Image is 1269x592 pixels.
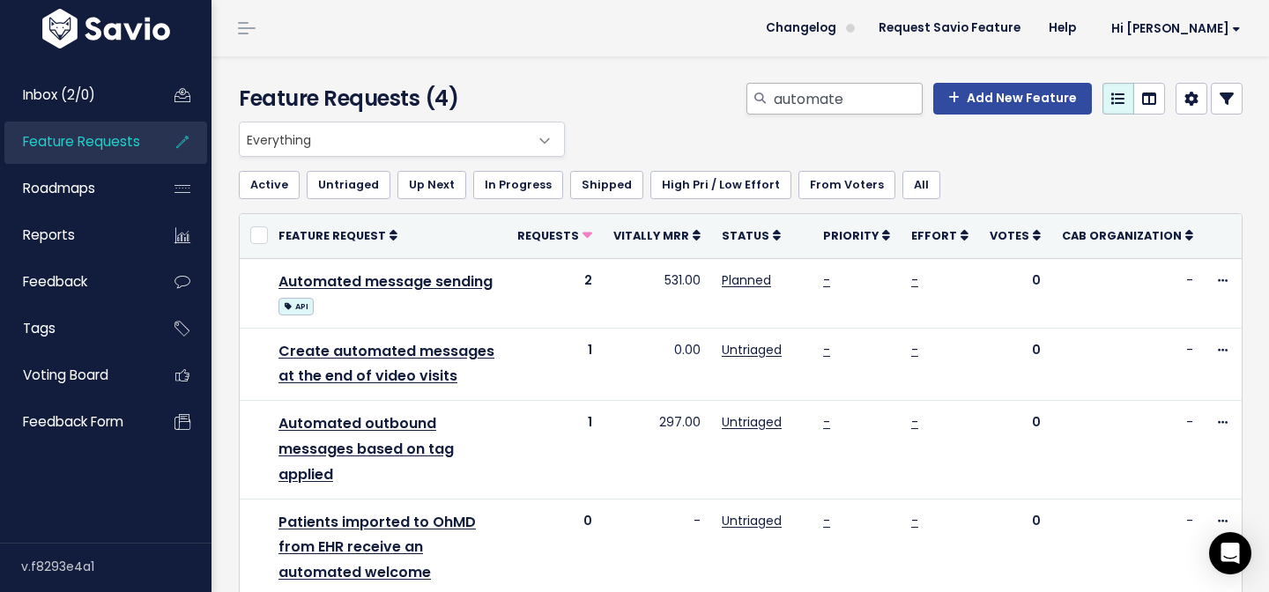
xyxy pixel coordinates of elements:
a: All [902,171,940,199]
a: Hi [PERSON_NAME] [1090,15,1255,42]
span: Votes [990,228,1029,243]
span: Cab organization [1062,228,1182,243]
a: In Progress [473,171,563,199]
a: Roadmaps [4,168,146,209]
a: Automated outbound messages based on tag applied [278,413,454,485]
a: - [911,413,918,431]
a: Cab organization [1062,226,1193,244]
a: - [911,512,918,529]
a: Shipped [570,171,643,199]
a: Requests [517,226,592,244]
span: Requests [517,228,579,243]
a: Feedback form [4,402,146,442]
a: - [911,271,918,289]
a: API [278,294,314,316]
span: Tags [23,319,56,337]
span: API [278,298,314,315]
span: Hi [PERSON_NAME] [1111,22,1241,35]
a: Vitally mrr [613,226,701,244]
input: Search features... [772,83,923,115]
td: 1 [507,401,603,499]
td: 1 [507,328,603,401]
div: Open Intercom Messenger [1209,532,1251,574]
a: Status [722,226,781,244]
a: Voting Board [4,355,146,396]
a: Tags [4,308,146,349]
a: Feature Request [278,226,397,244]
span: Vitally mrr [613,228,689,243]
span: Effort [911,228,957,243]
span: Changelog [766,22,836,34]
img: logo-white.9d6f32f41409.svg [38,9,174,48]
a: - [911,341,918,359]
span: Roadmaps [23,179,95,197]
td: 0.00 [603,328,711,401]
a: Request Savio Feature [865,15,1035,41]
a: Inbox (2/0) [4,75,146,115]
td: 297.00 [603,401,711,499]
a: High Pri / Low Effort [650,171,791,199]
span: Feedback form [23,412,123,431]
a: Untriaged [722,341,782,359]
td: 0 [979,328,1051,401]
td: - [1051,401,1204,499]
a: - [823,413,830,431]
a: Feature Requests [4,122,146,162]
td: 0 [979,258,1051,328]
a: - [823,512,830,529]
a: From Voters [798,171,895,199]
a: Votes [990,226,1041,244]
a: Help [1035,15,1090,41]
span: Everything [240,122,529,156]
span: Everything [239,122,565,157]
a: Add New Feature [933,83,1092,115]
a: Up Next [397,171,466,199]
span: Feature Request [278,228,386,243]
td: - [1051,258,1204,328]
a: - [823,271,830,289]
td: 531.00 [603,258,711,328]
a: Untriaged [722,413,782,431]
td: 0 [979,401,1051,499]
span: Feature Requests [23,132,140,151]
a: Untriaged [307,171,390,199]
a: Planned [722,271,771,289]
span: Voting Board [23,366,108,384]
a: Active [239,171,300,199]
ul: Filter feature requests [239,171,1243,199]
span: Status [722,228,769,243]
a: Automated message sending [278,271,493,292]
span: Inbox (2/0) [23,85,95,104]
a: Untriaged [722,512,782,529]
span: Priority [823,228,879,243]
td: - [1051,328,1204,401]
a: Create automated messages at the end of video visits [278,341,494,387]
span: Reports [23,226,75,244]
a: Priority [823,226,890,244]
div: v.f8293e4a1 [21,544,211,589]
a: Reports [4,215,146,255]
span: Feedback [23,272,87,291]
td: 2 [507,258,603,328]
a: Feedback [4,262,146,302]
h4: Feature Requests (4) [239,83,556,115]
a: - [823,341,830,359]
a: Effort [911,226,968,244]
